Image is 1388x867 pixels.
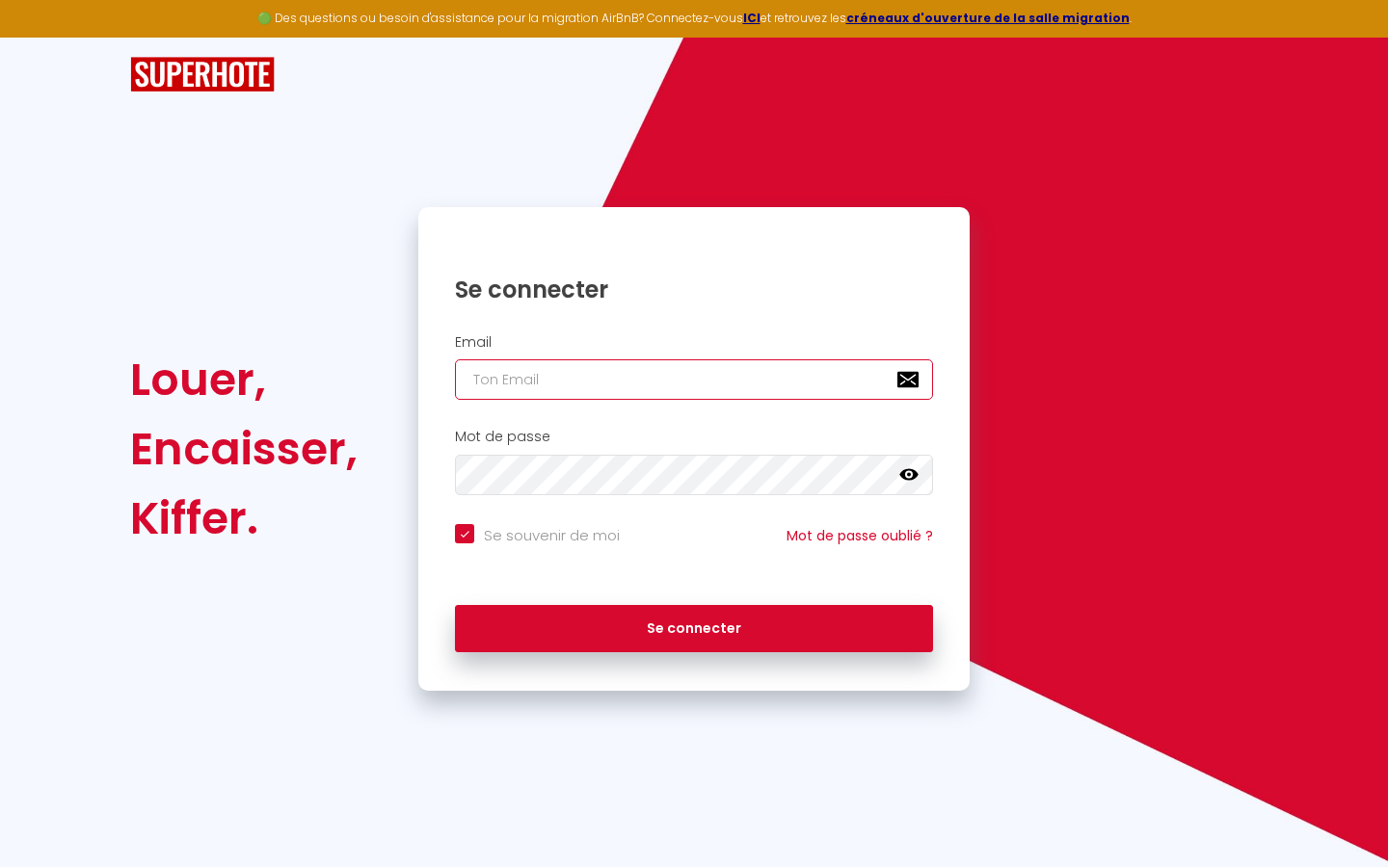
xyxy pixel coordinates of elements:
[846,10,1130,26] a: créneaux d'ouverture de la salle migration
[130,57,275,92] img: SuperHote logo
[455,605,933,653] button: Se connecter
[743,10,761,26] a: ICI
[455,275,933,304] h1: Se connecter
[15,8,73,66] button: Ouvrir le widget de chat LiveChat
[787,526,933,545] a: Mot de passe oublié ?
[455,334,933,351] h2: Email
[130,484,358,553] div: Kiffer.
[130,414,358,484] div: Encaisser,
[455,429,933,445] h2: Mot de passe
[455,359,933,400] input: Ton Email
[130,345,358,414] div: Louer,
